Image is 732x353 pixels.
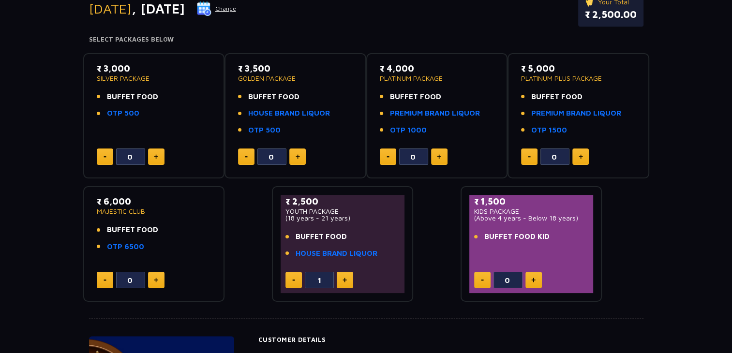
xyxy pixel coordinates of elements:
[107,108,139,119] a: OTP 500
[245,156,248,158] img: minus
[390,91,441,103] span: BUFFET FOOD
[474,215,589,221] p: (Above 4 years - Below 18 years)
[390,108,480,119] a: PREMIUM BRAND LIQUOR
[474,195,589,208] p: ₹ 1,500
[585,7,637,22] p: ₹ 2,500.00
[248,108,330,119] a: HOUSE BRAND LIQUOR
[380,62,494,75] p: ₹ 4,000
[107,224,158,235] span: BUFFET FOOD
[531,125,567,136] a: OTP 1500
[238,62,353,75] p: ₹ 3,500
[531,91,583,103] span: BUFFET FOOD
[89,0,132,16] span: [DATE]
[258,336,643,344] h4: Customer Details
[390,125,427,136] a: OTP 1000
[154,154,158,159] img: plus
[285,195,400,208] p: ₹ 2,500
[97,62,211,75] p: ₹ 3,000
[104,156,106,158] img: minus
[521,75,636,82] p: PLATINUM PLUS PACKAGE
[387,156,389,158] img: minus
[528,156,531,158] img: minus
[285,215,400,221] p: (18 years - 21 years)
[531,108,621,119] a: PREMIUM BRAND LIQUOR
[107,91,158,103] span: BUFFET FOOD
[474,208,589,215] p: KIDS PACKAGE
[248,91,299,103] span: BUFFET FOOD
[296,248,377,259] a: HOUSE BRAND LIQUOR
[97,195,211,208] p: ₹ 6,000
[154,278,158,282] img: plus
[296,154,300,159] img: plus
[292,279,295,281] img: minus
[437,154,441,159] img: plus
[248,125,281,136] a: OTP 500
[97,208,211,215] p: MAJESTIC CLUB
[579,154,583,159] img: plus
[484,231,550,242] span: BUFFET FOOD KID
[196,1,237,16] button: Change
[380,75,494,82] p: PLATINUM PACKAGE
[285,208,400,215] p: YOUTH PACKAGE
[238,75,353,82] p: GOLDEN PACKAGE
[531,278,536,282] img: plus
[343,278,347,282] img: plus
[107,241,144,252] a: OTP 6500
[481,279,484,281] img: minus
[521,62,636,75] p: ₹ 5,000
[132,0,185,16] span: , [DATE]
[89,36,643,44] h4: Select Packages Below
[97,75,211,82] p: SILVER PACKAGE
[104,279,106,281] img: minus
[296,231,347,242] span: BUFFET FOOD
